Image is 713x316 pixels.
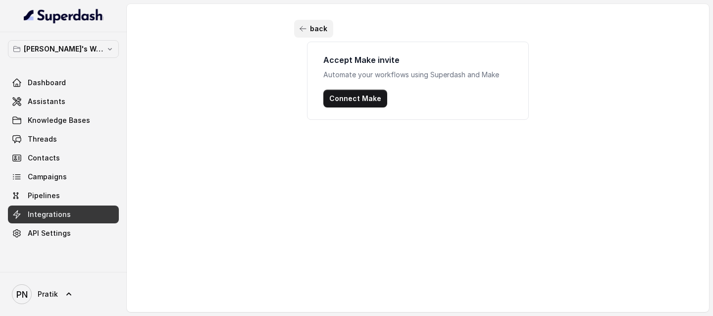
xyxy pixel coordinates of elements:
span: Contacts [28,153,60,163]
a: Assistants [8,93,119,110]
span: Campaigns [28,172,67,182]
a: Integrations [8,206,119,223]
a: Contacts [8,149,119,167]
a: Dashboard [8,74,119,92]
text: PN [16,289,28,300]
button: Connect Make [323,90,387,107]
a: Threads [8,130,119,148]
a: Knowledge Bases [8,111,119,129]
img: light.svg [24,8,103,24]
button: back [294,20,333,38]
span: Integrations [28,210,71,219]
p: [PERSON_NAME]'s Workspace [24,43,103,55]
span: Knowledge Bases [28,115,90,125]
a: Campaigns [8,168,119,186]
span: API Settings [28,228,71,238]
p: Automate your workflows using Superdash and Make [323,70,512,107]
span: Dashboard [28,78,66,88]
button: [PERSON_NAME]'s Workspace [8,40,119,58]
a: Pratik [8,280,119,308]
span: Threads [28,134,57,144]
span: Pipelines [28,191,60,201]
h3: Accept Make invite [323,54,512,66]
span: Pratik [38,289,58,299]
span: Assistants [28,97,65,106]
a: Pipelines [8,187,119,205]
a: API Settings [8,224,119,242]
